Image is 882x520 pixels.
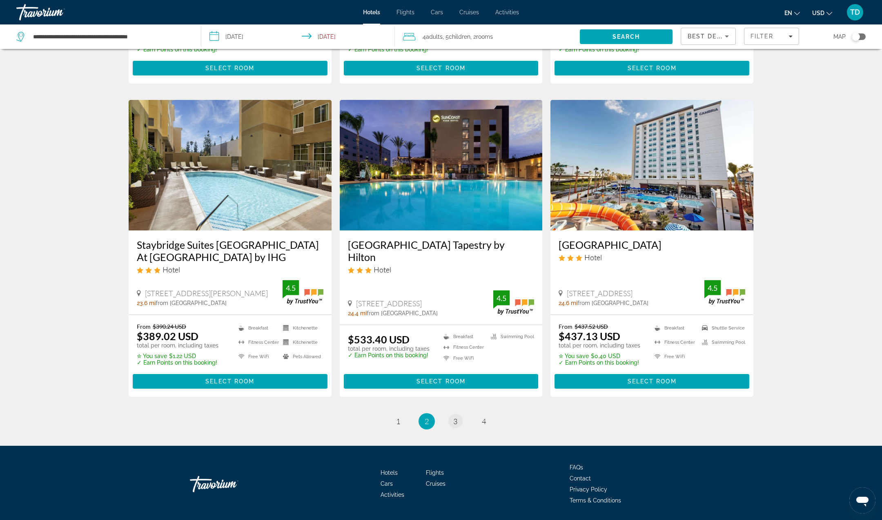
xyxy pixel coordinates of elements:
span: Hotels [363,9,380,15]
li: Breakfast [439,333,487,340]
span: 23.6 mi [137,300,156,306]
button: Toggle map [846,33,866,40]
span: 1 [396,417,400,426]
del: $437.52 USD [575,323,608,330]
a: Activities [495,9,519,15]
input: Search hotel destination [32,31,189,43]
del: $390.24 USD [153,323,186,330]
p: ✓ Earn Points on this booking! [137,46,218,53]
a: Go Home [190,472,272,496]
a: Cars [431,9,443,15]
img: TrustYou guest rating badge [493,290,534,314]
p: ✓ Earn Points on this booking! [348,352,430,358]
span: Search [612,33,640,40]
div: 3 star Hotel [348,265,535,274]
span: [STREET_ADDRESS] [567,289,633,298]
span: From [559,323,572,330]
p: ✓ Earn Points on this booking! [137,359,218,366]
a: Select Room [555,376,749,385]
img: Cambria Hotel & Suites Anaheim Resort Area [550,100,753,230]
span: Map [833,31,846,42]
a: [GEOGRAPHIC_DATA] Tapestry by Hilton [348,239,535,263]
li: Free WiFi [439,355,487,362]
ins: $437.13 USD [559,330,620,342]
span: rooms [476,33,493,40]
ins: $533.40 USD [348,333,410,345]
a: Cars [381,480,393,487]
span: Select Room [628,378,677,385]
p: total per room, including taxes [559,342,640,349]
span: [STREET_ADDRESS] [356,299,422,308]
a: Terms & Conditions [570,497,621,504]
span: 2 [425,417,429,426]
span: Activities [381,491,404,498]
a: Flights [396,9,414,15]
a: Staybridge Suites Anaheim At The Park by IHG [129,100,332,230]
a: Select Room [344,376,539,385]
img: SunCoast Park Hotel Anaheim Resort Tapestry by Hilton [340,100,543,230]
button: Select Room [344,374,539,389]
span: Adults [426,33,443,40]
a: Select Room [133,63,327,72]
button: User Menu [844,4,866,21]
span: Hotel [584,253,602,262]
span: , 5 [443,31,470,42]
span: Children [449,33,470,40]
iframe: Bouton de lancement de la fenêtre de messagerie [849,487,875,513]
span: From [137,323,151,330]
a: Select Room [344,63,539,72]
button: Select Room [344,61,539,75]
span: TD [850,8,860,16]
nav: Pagination [129,413,753,429]
span: from [GEOGRAPHIC_DATA] [577,300,648,306]
p: $1.22 USD [137,353,218,359]
p: $0.40 USD [559,353,640,359]
a: Select Room [133,376,327,385]
a: Hotels [381,469,398,476]
li: Fitness Center [439,344,487,351]
span: USD [812,10,824,16]
span: Filter [751,33,774,40]
li: Fitness Center [650,337,698,347]
button: Select Room [133,61,327,75]
button: Search [580,29,673,44]
span: Select Room [205,65,254,71]
li: Fitness Center [234,337,279,347]
a: Privacy Policy [570,486,607,493]
a: Contact [570,475,591,482]
li: Pets Allowed [279,352,323,362]
p: ✓ Earn Points on this booking! [559,359,640,366]
a: Select Room [555,63,749,72]
div: 4.5 [704,283,721,293]
div: 4.5 [493,293,510,303]
a: FAQs [570,464,583,471]
span: Hotel [163,265,180,274]
h3: [GEOGRAPHIC_DATA] [559,239,745,251]
img: TrustYou guest rating badge [283,280,323,304]
span: Cruises [426,480,445,487]
button: Filters [744,28,799,45]
li: Swimming Pool [698,337,745,347]
div: 3 star Hotel [559,253,745,262]
button: Select Room [133,374,327,389]
button: Select check in and out date [201,24,394,49]
li: Kitchenette [279,337,323,347]
img: TrustYou guest rating badge [704,280,745,304]
span: ✮ You save [137,353,167,359]
span: 4 [482,417,486,426]
span: Best Deals [688,33,730,40]
a: Flights [426,469,444,476]
a: Staybridge Suites [GEOGRAPHIC_DATA] At [GEOGRAPHIC_DATA] by IHG [137,239,323,263]
mat-select: Sort by [688,31,729,41]
span: from [GEOGRAPHIC_DATA] [367,310,438,316]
